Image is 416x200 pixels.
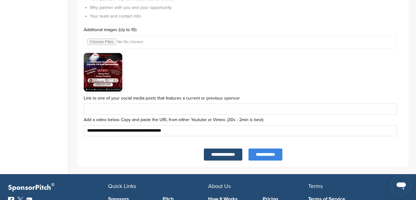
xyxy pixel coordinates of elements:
p: SponsorPitch [8,183,108,192]
span: About Us [208,183,231,190]
label: Additional images (Up to 10) [84,28,402,32]
img: W9rALfr5L2P8BTMq2qy0f1dwAAAAASUVORK5CYII= [84,53,122,92]
iframe: Button to launch messaging window [391,175,411,195]
span: ® [51,181,55,189]
label: Link to one of your social media posts that features a current or previous sponsor [84,96,402,100]
li: Your team and contact info [90,13,402,19]
span: Terms [308,183,323,190]
li: Why partner with you and your opportunity [90,4,402,11]
span: Quick Links [108,183,136,190]
label: Add a video below. Copy and paste the URL from either Youtube or Vimeo. (30s - 2min is best) [84,118,402,122]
